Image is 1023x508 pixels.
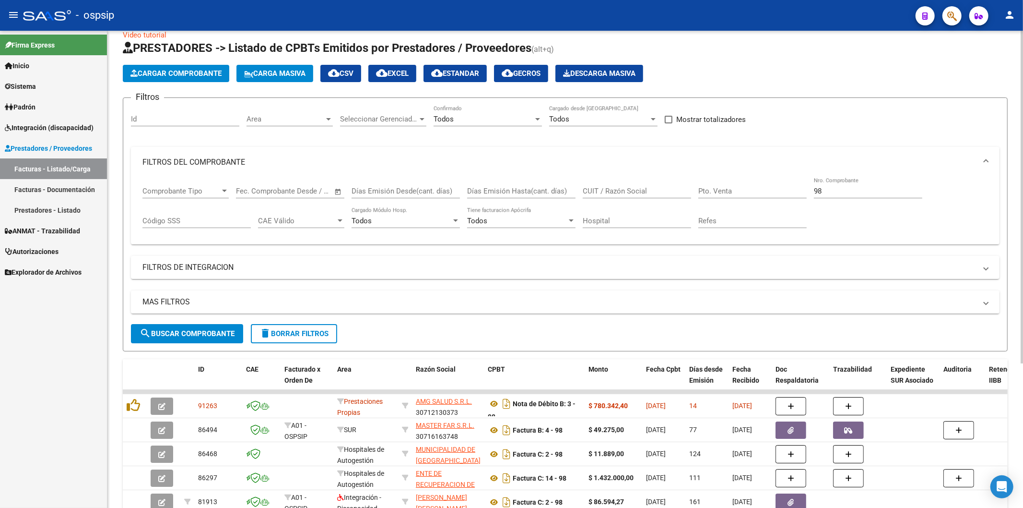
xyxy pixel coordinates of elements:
span: Expediente SUR Asociado [891,365,933,384]
div: Open Intercom Messenger [990,475,1013,498]
input: Fecha inicio [236,187,275,195]
button: Borrar Filtros [251,324,337,343]
span: - ospsip [76,5,114,26]
span: Explorador de Archivos [5,267,82,278]
button: Descarga Masiva [555,65,643,82]
span: (alt+q) [531,45,554,54]
mat-icon: person [1004,9,1015,21]
span: 124 [689,450,701,458]
span: Sistema [5,81,36,92]
span: CAE [246,365,259,373]
span: Cargar Comprobante [130,69,222,78]
mat-icon: menu [8,9,19,21]
span: Borrar Filtros [259,329,329,338]
span: AMG SALUD S.R.L. [416,398,472,405]
span: CPBT [488,365,505,373]
span: SUR [337,426,356,434]
datatable-header-cell: Facturado x Orden De [281,359,333,401]
span: Auditoria [943,365,972,373]
mat-icon: delete [259,327,271,339]
span: Gecros [502,69,541,78]
span: Doc Respaldatoria [776,365,819,384]
i: Descargar documento [500,396,513,411]
span: [DATE] [732,498,752,506]
button: Gecros [494,65,548,82]
mat-icon: cloud_download [502,67,513,79]
strong: Nota de Débito B: 3 - 98 [488,400,576,421]
strong: Factura C: 2 - 98 [513,498,563,506]
span: Prestaciones Propias [337,398,383,416]
span: PRESTADORES -> Listado de CPBTs Emitidos por Prestadores / Proveedores [123,41,531,55]
div: FILTROS DEL COMPROBANTE [131,178,999,245]
span: Estandar [431,69,479,78]
span: 81913 [198,498,217,506]
span: Monto [588,365,608,373]
span: Mostrar totalizadores [676,114,746,125]
span: Buscar Comprobante [140,329,235,338]
button: Buscar Comprobante [131,324,243,343]
span: Autorizaciones [5,246,59,257]
span: Fecha Recibido [732,365,759,384]
span: 86468 [198,450,217,458]
div: 30665272849 [416,444,480,464]
span: Area [247,115,324,123]
datatable-header-cell: ID [194,359,242,401]
h3: Filtros [131,90,164,104]
datatable-header-cell: Días desde Emisión [685,359,729,401]
mat-expansion-panel-header: FILTROS DEL COMPROBANTE [131,147,999,178]
span: Padrón [5,102,35,112]
button: Open calendar [333,186,344,197]
span: 86297 [198,474,217,482]
span: Prestadores / Proveedores [5,143,92,154]
span: [DATE] [646,450,666,458]
datatable-header-cell: CAE [242,359,281,401]
datatable-header-cell: Fecha Cpbt [642,359,685,401]
datatable-header-cell: Expediente SUR Asociado [887,359,940,401]
mat-expansion-panel-header: FILTROS DE INTEGRACION [131,256,999,279]
span: Inicio [5,60,29,71]
mat-icon: search [140,327,151,339]
span: Días desde Emisión [689,365,723,384]
span: [DATE] [646,426,666,434]
span: [DATE] [732,426,752,434]
app-download-masive: Descarga masiva de comprobantes (adjuntos) [555,65,643,82]
strong: $ 11.889,00 [588,450,624,458]
button: EXCEL [368,65,416,82]
span: 111 [689,474,701,482]
span: Descarga Masiva [563,69,635,78]
strong: Factura C: 2 - 98 [513,450,563,458]
datatable-header-cell: Auditoria [940,359,985,401]
datatable-header-cell: Fecha Recibido [729,359,772,401]
mat-icon: cloud_download [376,67,388,79]
span: Carga Masiva [244,69,306,78]
span: 14 [689,402,697,410]
div: 30712130373 [416,396,480,416]
strong: $ 1.432.000,00 [588,474,634,482]
a: Video tutorial [123,31,166,39]
span: Trazabilidad [833,365,872,373]
span: MUNICIPALIDAD DE [GEOGRAPHIC_DATA] [416,446,481,464]
span: [DATE] [732,474,752,482]
span: [DATE] [646,498,666,506]
datatable-header-cell: Razón Social [412,359,484,401]
mat-expansion-panel-header: MAS FILTROS [131,290,999,314]
mat-panel-title: MAS FILTROS [142,297,976,307]
span: Todos [352,217,372,225]
mat-icon: cloud_download [431,67,443,79]
span: MASTER FAR S.R.L. [416,422,474,429]
span: Hospitales de Autogestión [337,470,384,488]
strong: $ 780.342,40 [588,402,628,410]
strong: $ 86.594,27 [588,498,624,506]
mat-panel-title: FILTROS DEL COMPROBANTE [142,157,976,168]
span: CSV [328,69,353,78]
span: [DATE] [646,474,666,482]
span: Seleccionar Gerenciador [340,115,418,123]
span: [DATE] [732,450,752,458]
datatable-header-cell: Monto [585,359,642,401]
span: A01 - OSPSIP [284,422,307,440]
button: Carga Masiva [236,65,313,82]
mat-panel-title: FILTROS DE INTEGRACION [142,262,976,273]
span: Integración (discapacidad) [5,122,94,133]
span: Retencion IIBB [989,365,1020,384]
datatable-header-cell: Area [333,359,398,401]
